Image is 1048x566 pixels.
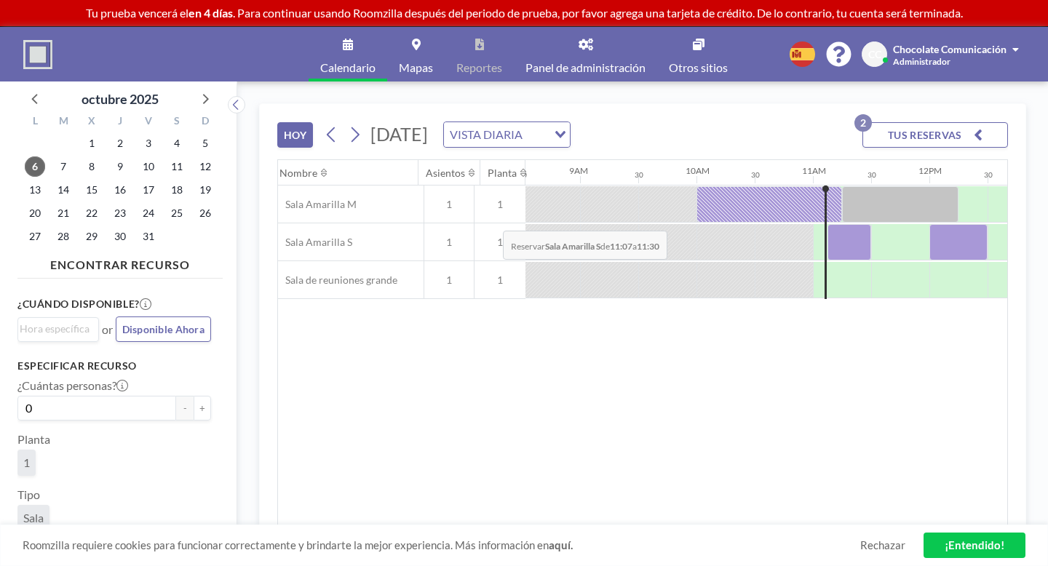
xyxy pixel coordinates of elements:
span: jueves, 30 de octubre de 2025 [110,226,130,247]
span: martes, 28 de octubre de 2025 [53,226,74,247]
button: + [194,396,211,420]
span: jueves, 16 de octubre de 2025 [110,180,130,200]
span: viernes, 10 de octubre de 2025 [138,156,159,177]
div: M [49,113,78,132]
span: 1 [424,274,474,287]
span: lunes, 27 de octubre de 2025 [25,226,45,247]
span: jueves, 9 de octubre de 2025 [110,156,130,177]
span: sábado, 25 de octubre de 2025 [167,203,187,223]
button: TUS RESERVAS2 [862,122,1008,148]
span: 1 [475,274,525,287]
span: Calendario [320,62,376,73]
div: Asientos [426,167,465,180]
span: domingo, 26 de octubre de 2025 [195,203,215,223]
div: Nombre [279,167,317,180]
b: Sala Amarilla S [545,241,600,252]
input: Search for option [20,321,90,337]
span: lunes, 20 de octubre de 2025 [25,203,45,223]
div: 12PM [918,165,942,176]
span: Reservar de a [503,231,667,260]
img: organization-logo [23,40,52,69]
span: Disponible Ahora [122,323,205,335]
div: Search for option [18,318,98,340]
a: aquí. [549,538,573,551]
div: X [78,113,106,132]
button: HOY [277,122,313,148]
span: Sala [23,511,44,525]
b: 11:30 [637,241,659,252]
div: Planta [488,167,517,180]
a: Reportes [445,27,514,81]
span: domingo, 5 de octubre de 2025 [195,133,215,154]
span: viernes, 24 de octubre de 2025 [138,203,159,223]
div: L [21,113,49,132]
span: Sala Amarilla M [278,198,357,211]
span: Administrador [893,56,950,67]
b: en 4 días [188,6,233,20]
span: lunes, 6 de octubre de 2025 [25,156,45,177]
span: jueves, 23 de octubre de 2025 [110,203,130,223]
span: 1 [23,455,30,469]
label: Tipo [17,487,40,502]
span: Reportes [456,62,502,73]
h3: Especificar recurso [17,359,211,372]
div: octubre 2025 [82,89,159,109]
b: 11:07 [610,241,632,252]
span: sábado, 11 de octubre de 2025 [167,156,187,177]
span: sábado, 18 de octubre de 2025 [167,180,187,200]
label: Planta [17,432,50,447]
span: viernes, 17 de octubre de 2025 [138,180,159,200]
div: 9AM [569,165,588,176]
span: 1 [424,198,474,211]
input: Search for option [527,125,546,144]
span: VISTA DIARIA [447,125,525,144]
span: miércoles, 1 de octubre de 2025 [82,133,102,154]
a: Panel de administración [514,27,657,81]
span: miércoles, 8 de octubre de 2025 [82,156,102,177]
span: Roomzilla requiere cookies para funcionar correctamente y brindarte la mejor experiencia. Más inf... [23,538,860,552]
span: domingo, 12 de octubre de 2025 [195,156,215,177]
span: Chocolate Comunicación [893,43,1007,55]
span: domingo, 19 de octubre de 2025 [195,180,215,200]
span: Otros sitios [669,62,728,73]
span: sábado, 4 de octubre de 2025 [167,133,187,154]
span: 1 [475,236,525,249]
span: viernes, 3 de octubre de 2025 [138,133,159,154]
label: ¿Cuántas personas? [17,378,128,393]
span: CC [868,48,881,61]
div: 30 [984,170,993,180]
div: 30 [868,170,876,180]
span: jueves, 2 de octubre de 2025 [110,133,130,154]
div: 30 [635,170,643,180]
a: ¡Entendido! [924,533,1025,558]
span: Mapas [399,62,433,73]
div: Search for option [444,122,570,147]
div: 10AM [686,165,710,176]
button: - [176,396,194,420]
span: martes, 7 de octubre de 2025 [53,156,74,177]
div: D [191,113,219,132]
div: V [134,113,162,132]
a: Calendario [309,27,387,81]
span: Panel de administración [525,62,646,73]
span: [DATE] [370,123,428,145]
span: lunes, 13 de octubre de 2025 [25,180,45,200]
h4: ENCONTRAR RECURSO [17,252,223,272]
div: 30 [751,170,760,180]
span: miércoles, 29 de octubre de 2025 [82,226,102,247]
span: miércoles, 22 de octubre de 2025 [82,203,102,223]
span: Sala de reuniones grande [278,274,397,287]
span: 1 [475,198,525,211]
div: S [162,113,191,132]
button: Disponible Ahora [116,316,211,342]
span: Sala Amarilla S [278,236,352,249]
span: 1 [424,236,474,249]
span: viernes, 31 de octubre de 2025 [138,226,159,247]
span: martes, 21 de octubre de 2025 [53,203,74,223]
p: 2 [854,114,872,132]
a: Otros sitios [657,27,739,81]
span: miércoles, 15 de octubre de 2025 [82,180,102,200]
div: J [106,113,135,132]
span: martes, 14 de octubre de 2025 [53,180,74,200]
div: 11AM [802,165,826,176]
